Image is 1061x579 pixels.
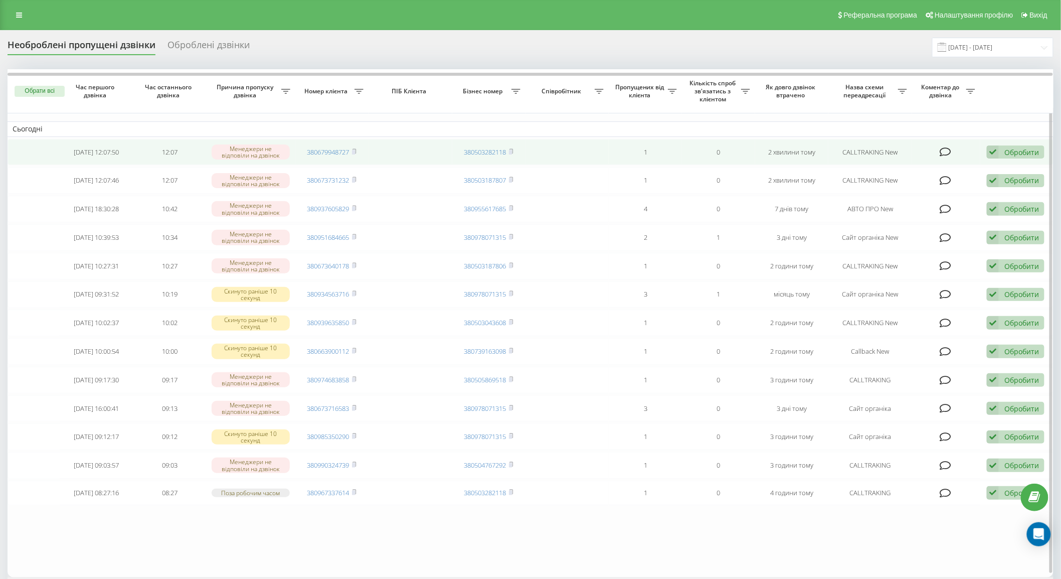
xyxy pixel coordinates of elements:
td: [DATE] 09:03:57 [60,452,133,479]
td: Сайт органіка New [828,224,912,251]
a: 380503187807 [464,176,506,185]
a: 380673731232 [307,176,349,185]
div: Обробити [1004,289,1039,299]
td: 09:17 [133,367,206,393]
td: Сайт органіка [828,395,912,422]
td: 10:02 [133,310,206,336]
td: 3 години тому [755,423,828,450]
a: 380504767292 [464,461,506,470]
a: 380967337614 [307,488,349,497]
div: Необроблені пропущені дзвінки [8,40,155,55]
td: місяць тому [755,281,828,308]
div: Менеджери не відповіли на дзвінок [212,372,290,387]
td: 10:42 [133,196,206,222]
div: Менеджери не відповіли на дзвінок [212,201,290,216]
td: [DATE] 18:30:28 [60,196,133,222]
div: Обробити [1004,347,1039,356]
td: 3 [609,281,682,308]
a: 380955617685 [464,204,506,213]
td: 4 [609,196,682,222]
div: Обробити [1004,375,1039,385]
td: CALLTRAKING [828,481,912,505]
span: Причина пропуску дзвінка [211,83,281,99]
td: 12:07 [133,139,206,166]
a: 380978071315 [464,289,506,299]
a: 380673640178 [307,261,349,270]
td: CALLTRAKING New [828,253,912,279]
td: 2 хвилини тому [755,167,828,194]
a: 380679948727 [307,148,349,157]
td: Сайт органіка [828,423,912,450]
td: CALLTRAKING [828,452,912,479]
td: 10:34 [133,224,206,251]
a: 380951684665 [307,233,349,242]
td: 2 хвилини тому [755,139,828,166]
div: Скинуто раніше 10 секунд [212,316,290,331]
td: 7 днів тому [755,196,828,222]
td: 1 [609,423,682,450]
td: 3 дні тому [755,224,828,251]
td: 0 [682,423,755,450]
td: Callback New [828,338,912,365]
span: Час першого дзвінка [68,83,125,99]
td: CALLTRAKING New [828,310,912,336]
td: 3 години тому [755,452,828,479]
a: 380978071315 [464,404,506,413]
td: 0 [682,196,755,222]
td: [DATE] 10:02:37 [60,310,133,336]
td: 1 [609,338,682,365]
td: 12:07 [133,167,206,194]
td: Сайт органіка New [828,281,912,308]
div: Обробити [1004,318,1039,328]
td: Сьогодні [8,121,1053,136]
td: [DATE] 09:31:52 [60,281,133,308]
td: [DATE] 10:39:53 [60,224,133,251]
td: [DATE] 16:00:41 [60,395,133,422]
div: Open Intercom Messenger [1027,522,1051,546]
div: Поза робочим часом [212,489,290,497]
div: Скинуто раніше 10 секунд [212,344,290,359]
td: 4 години тому [755,481,828,505]
span: Бізнес номер [457,87,511,95]
a: 380937605829 [307,204,349,213]
td: 0 [682,253,755,279]
td: 10:27 [133,253,206,279]
td: 1 [609,310,682,336]
a: 380503282118 [464,148,506,157]
span: Номер клієнта [300,87,355,95]
td: [DATE] 10:27:31 [60,253,133,279]
span: Вихід [1030,11,1047,19]
span: Пропущених від клієнта [614,83,668,99]
td: 0 [682,338,755,365]
div: Обробити [1004,148,1039,157]
td: 0 [682,310,755,336]
td: 1 [609,253,682,279]
span: Як довго дзвінок втрачено [764,83,820,99]
td: 1 [682,224,755,251]
td: 09:03 [133,452,206,479]
td: 10:00 [133,338,206,365]
a: 380974683858 [307,375,349,384]
td: 0 [682,481,755,505]
div: Обробити [1004,233,1039,242]
span: Час останнього дзвінка [141,83,198,99]
td: 3 [609,395,682,422]
a: 380503282118 [464,488,506,497]
td: 2 години тому [755,310,828,336]
a: 380505869518 [464,375,506,384]
td: 2 години тому [755,253,828,279]
div: Менеджери не відповіли на дзвінок [212,144,290,160]
a: 380978071315 [464,233,506,242]
td: 09:12 [133,423,206,450]
div: Скинуто раніше 10 секунд [212,287,290,302]
span: Налаштування профілю [935,11,1013,19]
td: 0 [682,367,755,393]
td: АВТО ПРО New [828,196,912,222]
a: 380739163098 [464,347,506,356]
a: 380939635850 [307,318,349,327]
div: Скинуто раніше 10 секунд [212,429,290,445]
div: Обробити [1004,432,1039,442]
a: 380934563716 [307,289,349,299]
span: Співробітник [530,87,595,95]
td: [DATE] 09:17:30 [60,367,133,393]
